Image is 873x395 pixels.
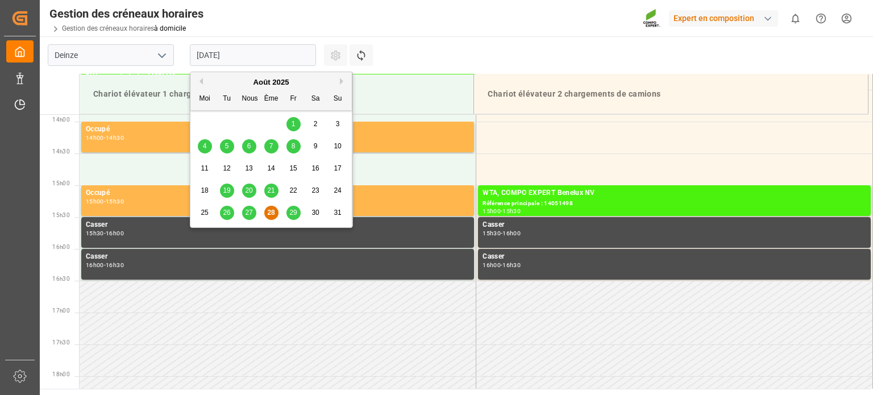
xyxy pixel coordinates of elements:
font: 22 [289,186,297,194]
div: Choisissez le mercredi 13 août 2025 [242,161,256,176]
div: Choisissez le samedi 30 août 2025 [309,206,323,220]
font: 15h00 [483,207,501,215]
font: 2 [314,120,318,128]
div: Choisissez le dimanche 10 août 2025 [331,139,345,153]
div: Choisissez le dimanche 17 août 2025 [331,161,345,176]
input: JJ.MM.AAAA [190,44,316,66]
img: Screenshot%202023-09-29%20at%2010.02.21.png_1712312052.png [643,9,661,28]
div: mois 2025-08 [194,113,349,224]
font: 14 [267,164,275,172]
font: 16h30 [106,261,124,269]
button: afficher 0 nouvelles notifications [783,6,808,31]
font: 14h00 [52,117,70,123]
font: - [104,230,106,237]
font: Casser [483,252,504,260]
div: Choisissez le mardi 26 août 2025 [220,206,234,220]
button: Centre d'aide [808,6,834,31]
font: 19 [223,186,230,194]
font: Casser [86,221,107,228]
font: Occupé [86,189,110,197]
font: 4 [203,142,207,150]
div: Choisissez le mercredi 27 août 2025 [242,206,256,220]
font: 17 [334,164,341,172]
font: 16h00 [52,244,70,250]
font: 16h30 [502,261,521,269]
button: Mois précédent [196,78,203,85]
div: Choisissez le mardi 5 août 2025 [220,139,234,153]
button: Expert en composition [669,7,783,29]
div: Choisissez le vendredi 1er août 2025 [286,117,301,131]
div: Choisissez le samedi 9 août 2025 [309,139,323,153]
font: 27 [245,209,252,217]
input: Tapez pour rechercher/sélectionner [48,44,174,66]
font: 16h00 [106,230,124,237]
font: 16h00 [502,230,521,237]
font: - [501,207,502,215]
div: Choisissez le jeudi 7 août 2025 [264,139,278,153]
font: 15h30 [106,198,124,205]
font: Chariot élévateur 2 chargements de camions [488,89,661,98]
font: Expert en composition [674,14,754,23]
font: Chariot élévateur 1 chargement de camion [93,89,258,98]
div: Choisissez le jeudi 14 août 2025 [264,161,278,176]
font: 7 [269,142,273,150]
div: Choisissez le dimanche 3 août 2025 [331,117,345,131]
font: 13 [245,164,252,172]
font: 28 [267,209,275,217]
font: 8 [292,142,296,150]
font: 15h00 [86,198,104,205]
font: 14h30 [52,148,70,155]
font: Août 2025 [253,78,289,86]
div: Choisissez le mardi 19 août 2025 [220,184,234,198]
div: Choisissez le vendredi 29 août 2025 [286,206,301,220]
font: - [104,261,106,269]
div: Choisissez le mardi 12 août 2025 [220,161,234,176]
font: 21 [267,186,275,194]
font: 15h30 [86,230,104,237]
font: 14h00 [86,134,104,142]
font: Fr [290,94,296,102]
font: 25 [201,209,208,217]
div: Choisissez le vendredi 8 août 2025 [286,139,301,153]
font: - [104,198,106,205]
font: 10 [334,142,341,150]
div: Choisissez le mercredi 20 août 2025 [242,184,256,198]
font: 31 [334,209,341,217]
font: 15h30 [483,230,501,237]
font: Moi [199,94,210,102]
font: Su [334,94,342,102]
div: Choisissez le jeudi 28 août 2025 [264,206,278,220]
button: ouvrir le menu [153,47,170,64]
font: Casser [483,221,504,228]
font: 24 [334,186,341,194]
div: Choisissez le lundi 18 août 2025 [198,184,212,198]
font: 26 [223,209,230,217]
div: Choisissez le lundi 11 août 2025 [198,161,212,176]
font: 18h00 [52,371,70,377]
div: Choisissez le dimanche 24 août 2025 [331,184,345,198]
a: à domicile [154,24,186,32]
div: Choisissez le vendredi 22 août 2025 [286,184,301,198]
font: 1 [292,120,296,128]
div: Choisissez le jeudi 21 août 2025 [264,184,278,198]
font: Référence principale : 14051498 [483,200,573,206]
font: WTA, COMPO EXPERT Benelux NV [483,189,595,197]
font: - [501,261,502,269]
div: Choisissez le lundi 4 août 2025 [198,139,212,153]
font: Gestion des créneaux horaires [49,7,203,20]
font: 16h00 [483,261,501,269]
font: 9 [314,142,318,150]
font: Casser [86,252,107,260]
div: Choisissez le samedi 16 août 2025 [309,161,323,176]
font: 3 [336,120,340,128]
div: Choisissez le dimanche 31 août 2025 [331,206,345,220]
font: 29 [289,209,297,217]
div: Choisissez le vendredi 15 août 2025 [286,161,301,176]
font: 17h00 [52,307,70,314]
font: 18 [201,186,208,194]
div: Choisissez le lundi 25 août 2025 [198,206,212,220]
font: 16h00 [86,261,104,269]
font: 11 [201,164,208,172]
font: 15 [289,164,297,172]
